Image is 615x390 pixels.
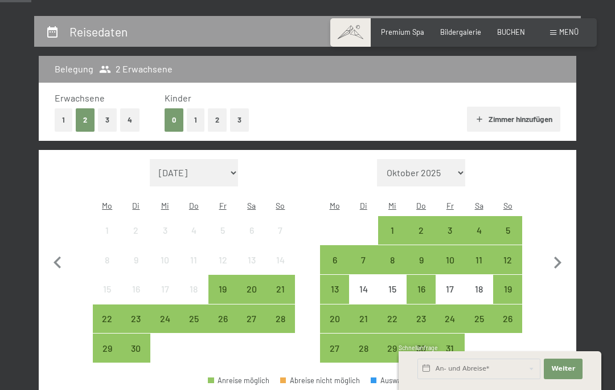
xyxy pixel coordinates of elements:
div: Mon Oct 06 2025 [320,245,349,274]
span: Kinder [165,92,191,103]
div: 17 [437,285,464,311]
div: Thu Sep 04 2025 [179,216,208,245]
button: 0 [165,108,183,132]
div: Anreise nicht möglich [436,275,465,304]
div: 10 [437,255,464,282]
div: Anreise möglich [493,275,522,304]
div: Anreise möglich [266,304,295,334]
button: 4 [120,108,140,132]
div: Thu Oct 16 2025 [407,275,436,304]
div: Sat Sep 27 2025 [237,304,266,334]
abbr: Montag [102,201,112,210]
div: Anreise nicht möglich [122,245,151,274]
div: Anreise nicht möglich [93,216,122,245]
div: Anreise nicht möglich [93,275,122,304]
span: BUCHEN [497,27,525,36]
button: Nächster Monat [546,159,569,363]
abbr: Donnerstag [189,201,199,210]
div: 1 [94,226,121,253]
abbr: Freitag [446,201,454,210]
div: Sat Sep 20 2025 [237,275,266,304]
button: Vorheriger Monat [46,159,69,363]
span: Weiter [551,364,575,373]
div: 16 [123,285,150,311]
div: Tue Sep 23 2025 [122,304,151,334]
div: Anreise möglich [93,304,122,334]
div: Anreise möglich [378,304,407,334]
div: Thu Oct 02 2025 [407,216,436,245]
div: Tue Sep 02 2025 [122,216,151,245]
div: 20 [321,314,348,341]
div: 12 [210,255,236,282]
div: Anreise nicht möglich [179,275,208,304]
div: 6 [238,226,265,253]
div: Tue Oct 28 2025 [349,334,378,363]
div: Mon Oct 20 2025 [320,304,349,334]
div: 29 [94,344,121,371]
abbr: Mittwoch [161,201,169,210]
div: 3 [151,226,178,253]
span: 2 Erwachsene [99,63,173,75]
abbr: Sonntag [276,201,285,210]
button: 1 [187,108,204,132]
div: Anreise möglich [208,275,237,304]
div: 17 [151,285,178,311]
div: Anreise möglich [465,245,494,274]
div: Anreise möglich [93,334,122,363]
div: 27 [238,314,265,341]
div: Fri Oct 10 2025 [436,245,465,274]
div: 21 [350,314,377,341]
div: Anreise möglich [349,245,378,274]
div: 5 [494,226,521,253]
div: 5 [210,226,236,253]
div: Mon Sep 01 2025 [93,216,122,245]
div: 23 [408,314,434,341]
div: Sun Sep 14 2025 [266,245,295,274]
div: Auswahl [371,377,407,384]
div: Anreise möglich [179,304,208,334]
div: 27 [321,344,348,371]
div: Mon Sep 15 2025 [93,275,122,304]
div: 8 [94,255,121,282]
div: Tue Oct 07 2025 [349,245,378,274]
div: 11 [466,255,493,282]
div: Anreise möglich [465,216,494,245]
div: Thu Sep 11 2025 [179,245,208,274]
div: Wed Sep 03 2025 [150,216,179,245]
div: 24 [151,314,178,341]
div: Fri Sep 12 2025 [208,245,237,274]
abbr: Sonntag [503,201,512,210]
div: 16 [408,285,434,311]
div: Anreise nicht möglich [208,216,237,245]
div: Anreise nicht möglich [378,275,407,304]
span: Menü [559,27,579,36]
div: Anreise nicht möglich [179,245,208,274]
div: 4 [181,226,207,253]
button: Zimmer hinzufügen [467,107,560,132]
div: Mon Oct 27 2025 [320,334,349,363]
div: 30 [123,344,150,371]
div: Mon Sep 08 2025 [93,245,122,274]
div: 2 [123,226,150,253]
div: Anreise möglich [122,334,151,363]
div: Wed Sep 24 2025 [150,304,179,334]
span: Bildergalerie [440,27,481,36]
div: Sun Oct 26 2025 [493,304,522,334]
abbr: Dienstag [132,201,140,210]
div: Anreise möglich [378,334,407,363]
span: Premium Spa [381,27,424,36]
div: Anreise möglich [237,275,266,304]
div: Wed Oct 22 2025 [378,304,407,334]
div: Thu Oct 23 2025 [407,304,436,334]
div: Anreise möglich [465,304,494,334]
div: Anreise nicht möglich [237,216,266,245]
span: Erwachsene [55,92,105,103]
div: 25 [466,314,493,341]
div: Anreise nicht möglich [122,275,151,304]
div: Fri Sep 19 2025 [208,275,237,304]
div: Anreise möglich [436,216,465,245]
div: 7 [267,226,294,253]
div: Anreise möglich [493,245,522,274]
div: 24 [437,314,464,341]
div: Thu Oct 09 2025 [407,245,436,274]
